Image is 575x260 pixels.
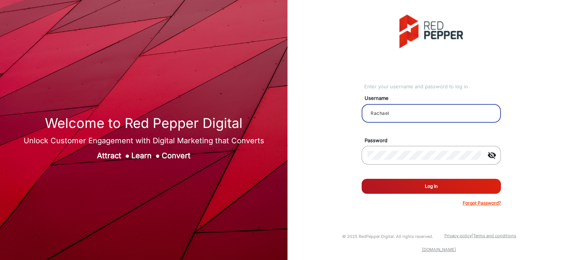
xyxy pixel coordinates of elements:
p: Forgot Password? [463,200,501,207]
a: [DOMAIN_NAME] [422,247,456,252]
img: vmg-logo [399,15,463,48]
a: Terms and conditions [473,233,516,238]
button: Log In [362,179,501,194]
small: © 2025 RedPepper Digital. All rights reserved. [342,234,433,239]
span: ● [125,151,130,160]
div: Enter your username and password to log in [364,83,501,91]
a: | [472,233,473,238]
mat-icon: visibility_off [483,151,501,160]
a: Privacy policy [444,233,472,238]
mat-label: Username [359,95,509,102]
mat-label: Password [359,137,509,144]
input: Your username [368,109,495,118]
span: ● [155,151,160,160]
div: Attract Learn Convert [24,150,264,161]
div: Unlock Customer Engagement with Digital Marketing that Converts [24,135,264,146]
h1: Welcome to Red Pepper Digital [24,115,264,131]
